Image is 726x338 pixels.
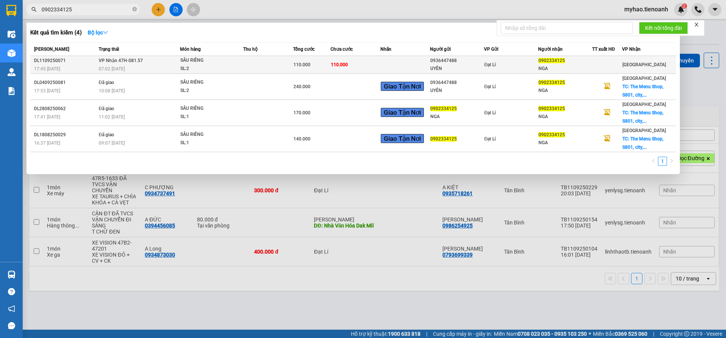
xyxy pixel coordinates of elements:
span: notification [8,305,15,312]
span: 110.000 [293,62,310,67]
span: 110.000 [331,62,348,67]
span: Món hàng [180,47,201,52]
span: Kết nối tổng đài [645,24,682,32]
input: Tìm tên, số ĐT hoặc mã đơn [42,5,131,14]
span: Tổng cước [293,47,315,52]
span: 09:07 [DATE] [99,140,125,146]
span: 0902334125 [538,132,565,137]
input: Nhập số tổng đài [501,22,633,34]
span: 17:53 [DATE] [34,88,60,93]
span: [PERSON_NAME] [34,47,69,52]
div: NGA [538,113,592,121]
div: DL0409250081 [34,79,96,87]
div: DL1109250071 [34,57,96,65]
span: 170.000 [293,110,310,115]
span: right [669,159,674,163]
span: [GEOGRAPHIC_DATA] [622,76,666,81]
span: [GEOGRAPHIC_DATA] [622,62,666,67]
span: Đã giao [99,106,114,111]
span: TC: The Menu Shop, S801, city,... [622,84,664,98]
span: Người gửi [430,47,451,52]
div: SL: 1 [180,139,237,147]
span: 140.000 [293,136,310,142]
span: Người nhận [538,47,563,52]
button: left [649,157,658,166]
span: left [651,159,656,163]
img: warehouse-icon [8,68,16,76]
span: Giao Tận Nơi [381,82,424,91]
span: Đạt Lí [484,136,496,142]
span: Đã giao [99,80,114,85]
span: Giao Tận Nơi [381,108,424,117]
img: warehouse-icon [8,30,16,38]
span: TC: The Menu Shop, S801, city,... [622,110,664,124]
span: 0902334125 [538,80,565,85]
span: Nhãn [380,47,391,52]
span: close-circle [132,6,137,13]
span: Đạt Lí [484,84,496,89]
div: SL: 2 [180,65,237,73]
span: down [103,30,108,35]
li: 1 [658,157,667,166]
span: Giao Tận Nơi [381,134,424,143]
span: Chưa cước [330,47,353,52]
div: SẦU RIÊNG [180,104,237,113]
div: 0936447488 [430,57,484,65]
span: 07:02 [DATE] [99,66,125,72]
div: DL1808250029 [34,131,96,139]
span: [GEOGRAPHIC_DATA] [622,102,666,107]
img: logo-vxr [6,5,16,16]
img: solution-icon [8,87,16,95]
span: Đạt Lí [484,62,496,67]
span: Đạt Lí [484,110,496,115]
a: 1 [658,157,667,165]
div: 0936447488 [430,79,484,87]
span: Đã giao [99,132,114,137]
span: close [694,22,699,27]
div: DL2808250062 [34,105,96,113]
span: 16:37 [DATE] [34,140,60,146]
span: question-circle [8,288,15,295]
div: SL: 2 [180,87,237,95]
span: TT xuất HĐ [592,47,615,52]
div: SL: 1 [180,113,237,121]
button: right [667,157,676,166]
span: TC: The Menu Shop, S801, city,... [622,136,664,150]
li: Next Page [667,157,676,166]
span: VP Nhận 47H-081.57 [99,58,143,63]
span: 17:41 [DATE] [34,114,60,120]
span: VP Nhận [622,47,641,52]
span: 10:08 [DATE] [99,88,125,93]
div: NGA [538,139,592,147]
span: [GEOGRAPHIC_DATA] [622,128,666,133]
span: 0902334125 [430,106,457,111]
button: Kết nối tổng đài [639,22,688,34]
span: message [8,322,15,329]
div: NGA [538,65,592,73]
strong: Bộ lọc [88,30,108,36]
div: UYÊN [430,65,484,73]
button: Bộ lọcdown [82,26,114,39]
span: 17:45 [DATE] [34,66,60,72]
span: VP Gửi [484,47,498,52]
div: SẦU RIÊNG [180,78,237,87]
span: 0902334125 [538,58,565,63]
span: 0902334125 [430,136,457,142]
span: 11:02 [DATE] [99,114,125,120]
span: Thu hộ [243,47,258,52]
div: SẦU RIÊNG [180,56,237,65]
span: search [31,7,37,12]
div: UYÊN [430,87,484,95]
span: Trạng thái [99,47,119,52]
span: 0902334125 [538,106,565,111]
div: SẦU RIÊNG [180,131,237,139]
div: NGA [538,87,592,95]
div: NGA [430,113,484,121]
span: close-circle [132,7,137,11]
span: 240.000 [293,84,310,89]
img: warehouse-icon [8,271,16,279]
img: warehouse-icon [8,49,16,57]
li: Previous Page [649,157,658,166]
h3: Kết quả tìm kiếm ( 4 ) [30,29,82,37]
